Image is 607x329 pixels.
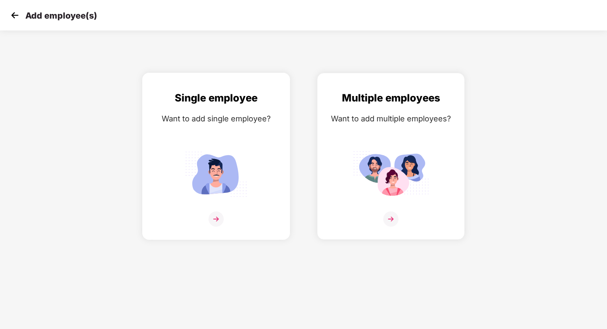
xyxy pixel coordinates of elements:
[25,11,97,21] p: Add employee(s)
[326,90,456,106] div: Multiple employees
[151,112,281,125] div: Want to add single employee?
[353,148,429,200] img: svg+xml;base64,PHN2ZyB4bWxucz0iaHR0cDovL3d3dy53My5vcmcvMjAwMC9zdmciIGlkPSJNdWx0aXBsZV9lbXBsb3llZS...
[151,90,281,106] div: Single employee
[383,211,398,227] img: svg+xml;base64,PHN2ZyB4bWxucz0iaHR0cDovL3d3dy53My5vcmcvMjAwMC9zdmciIHdpZHRoPSIzNiIgaGVpZ2h0PSIzNi...
[326,112,456,125] div: Want to add multiple employees?
[8,9,21,22] img: svg+xml;base64,PHN2ZyB4bWxucz0iaHR0cDovL3d3dy53My5vcmcvMjAwMC9zdmciIHdpZHRoPSIzMCIgaGVpZ2h0PSIzMC...
[178,148,254,200] img: svg+xml;base64,PHN2ZyB4bWxucz0iaHR0cDovL3d3dy53My5vcmcvMjAwMC9zdmciIGlkPSJTaW5nbGVfZW1wbG95ZWUiIH...
[209,211,224,227] img: svg+xml;base64,PHN2ZyB4bWxucz0iaHR0cDovL3d3dy53My5vcmcvMjAwMC9zdmciIHdpZHRoPSIzNiIgaGVpZ2h0PSIzNi...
